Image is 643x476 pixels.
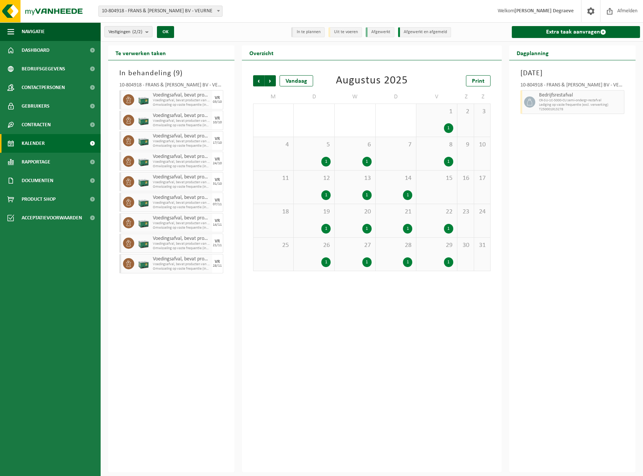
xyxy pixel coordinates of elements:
span: 30 [461,241,470,250]
span: 17 [478,174,487,183]
span: 28 [379,241,413,250]
span: Voedingsafval, bevat producten van dierlijke oorsprong, gemengde verpakking (exclusief glas), cat... [153,133,210,139]
span: 24 [478,208,487,216]
a: Extra taak aanvragen [512,26,640,38]
span: 19 [297,208,331,216]
img: PB-LB-0680-HPE-GN-01 [138,238,149,249]
div: 1 [444,157,453,166]
span: 2 [461,108,470,116]
td: M [253,90,294,104]
li: Uit te voeren [328,27,362,37]
span: Omwisseling op vaste frequentie (incl. verwerking) [153,164,210,169]
div: 1 [321,157,331,166]
span: Documenten [22,171,53,190]
span: Voedingsafval, bevat producten van dierlijke oorsprong, gemengde verpakking (exclusief glas), cat... [153,174,210,180]
span: Voedingsafval, bevat producten van dierlijke oorsprong, geme [153,160,210,164]
div: 24/10 [213,162,222,165]
span: Voedingsafval, bevat producten van dierlijke oorsprong, geme [153,242,210,246]
div: 10-804918 - FRANS & [PERSON_NAME] BV - VEURNE [119,83,223,90]
div: 1 [321,190,331,200]
span: Voedingsafval, bevat producten van dierlijke oorsprong, gemengde verpakking (exclusief glas), cat... [153,113,210,119]
div: 10/10 [213,121,222,124]
span: Navigatie [22,22,45,41]
div: 17/10 [213,141,222,145]
div: VR [215,260,220,264]
span: 18 [257,208,290,216]
div: 03/10 [213,100,222,104]
td: Z [457,90,474,104]
span: Rapportage [22,153,50,171]
button: OK [157,26,174,38]
h3: In behandeling ( ) [119,68,223,79]
div: 1 [403,257,412,267]
span: Omwisseling op vaste frequentie (incl. verwerking) [153,123,210,128]
span: Print [472,78,485,84]
span: 7 [379,141,413,149]
span: 26 [297,241,331,250]
div: 1 [444,224,453,234]
div: VR [215,96,220,100]
span: Vestigingen [108,26,142,38]
span: Omwisseling op vaste frequentie (incl. verwerking) [153,226,210,230]
span: Omwisseling op vaste frequentie (incl. verwerking) [153,185,210,189]
div: 1 [362,190,372,200]
span: Voedingsafval, bevat producten van dierlijke oorsprong, gemengde verpakking (exclusief glas), cat... [153,236,210,242]
h2: Te verwerken taken [108,45,173,60]
span: Omwisseling op vaste frequentie (incl. verwerking) [153,267,210,271]
span: 9 [461,141,470,149]
span: 10-804918 - FRANS & BERTHA BV - VEURNE [98,6,223,17]
div: 1 [403,224,412,234]
span: Dashboard [22,41,50,60]
td: W [335,90,376,104]
button: Vestigingen(2/2) [104,26,152,37]
span: Omwisseling op vaste frequentie (incl. verwerking) [153,205,210,210]
div: VR [215,157,220,162]
span: 11 [257,174,290,183]
img: PB-LB-0680-HPE-GN-01 [138,135,149,146]
span: Kalender [22,134,45,153]
span: 31 [478,241,487,250]
div: Vandaag [280,75,313,86]
span: Voedingsafval, bevat producten van dierlijke oorsprong, geme [153,180,210,185]
span: Omwisseling op vaste frequentie (incl. verwerking) [153,103,210,107]
span: 14 [379,174,413,183]
span: Voedingsafval, bevat producten van dierlijke oorsprong, gemengde verpakking (exclusief glas), cat... [153,92,210,98]
span: Voedingsafval, bevat producten van dierlijke oorsprong, gemengde verpakking (exclusief glas), cat... [153,215,210,221]
div: 14/11 [213,223,222,227]
div: 1 [362,257,372,267]
div: Augustus 2025 [336,75,408,86]
a: Print [466,75,491,86]
span: Voedingsafval, bevat producten van dierlijke oorsprong, geme [153,201,210,205]
img: PB-LB-0680-HPE-GN-01 [138,115,149,126]
strong: [PERSON_NAME] Degraeve [514,8,574,14]
div: 31/10 [213,182,222,186]
img: PB-LB-0680-HPE-GN-01 [138,217,149,228]
span: Voedingsafval, bevat producten van dierlijke oorsprong, gemengde verpakking (exclusief glas), cat... [153,195,210,201]
span: Acceptatievoorwaarden [22,209,82,227]
span: Volgende [265,75,276,86]
span: 22 [420,208,453,216]
div: VR [215,137,220,141]
span: Bedrijfsrestafval [539,92,622,98]
span: 12 [297,174,331,183]
span: 5 [297,141,331,149]
li: In te plannen [291,27,325,37]
td: D [376,90,417,104]
span: Product Shop [22,190,56,209]
span: 15 [420,174,453,183]
h2: Dagplanning [509,45,556,60]
div: 1 [321,224,331,234]
span: 29 [420,241,453,250]
div: 10-804918 - FRANS & [PERSON_NAME] BV - VEURNE [520,83,624,90]
div: 1 [444,123,453,133]
td: V [416,90,457,104]
span: Voedingsafval, bevat producten van dierlijke oorsprong, geme [153,221,210,226]
span: Omwisseling op vaste frequentie (incl. verwerking) [153,144,210,148]
span: 16 [461,174,470,183]
span: 3 [478,108,487,116]
span: 4 [257,141,290,149]
div: 07/11 [213,203,222,206]
span: 25 [257,241,290,250]
span: 27 [338,241,372,250]
span: Voedingsafval, bevat producten van dierlijke oorsprong, gemengde verpakking (exclusief glas), cat... [153,154,210,160]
